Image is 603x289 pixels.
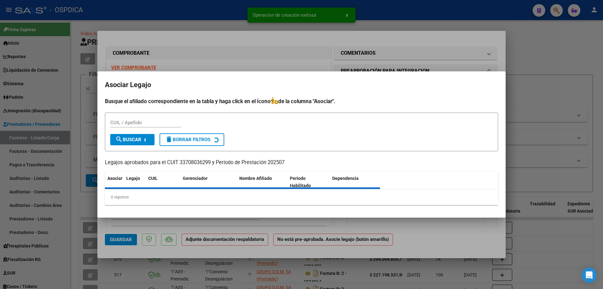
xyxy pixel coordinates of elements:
[124,172,146,192] datatable-header-cell: Legajo
[148,176,158,181] span: CUIL
[332,176,359,181] span: Dependencia
[582,268,597,283] div: Open Intercom Messenger
[290,176,311,188] span: Periodo Habilitado
[165,137,210,142] span: Borrar Filtros
[105,159,498,167] p: Legajos aprobados para el CUIT 33708036299 y Período de Prestación 202507
[110,134,155,145] button: Buscar
[105,97,498,105] h4: Busque el afiliado correspondiente en la tabla y haga click en el ícono de la columna "Asociar".
[330,172,380,192] datatable-header-cell: Dependencia
[287,172,330,192] datatable-header-cell: Periodo Habilitado
[115,136,123,143] mat-icon: search
[107,176,122,181] span: Asociar
[237,172,287,192] datatable-header-cell: Nombre Afiliado
[239,176,272,181] span: Nombre Afiliado
[165,136,173,143] mat-icon: delete
[105,172,124,192] datatable-header-cell: Asociar
[160,133,224,146] button: Borrar Filtros
[105,189,498,205] div: 0 registros
[126,176,140,181] span: Legajo
[115,137,141,142] span: Buscar
[180,172,237,192] datatable-header-cell: Gerenciador
[146,172,180,192] datatable-header-cell: CUIL
[183,176,208,181] span: Gerenciador
[105,79,498,91] h2: Asociar Legajo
